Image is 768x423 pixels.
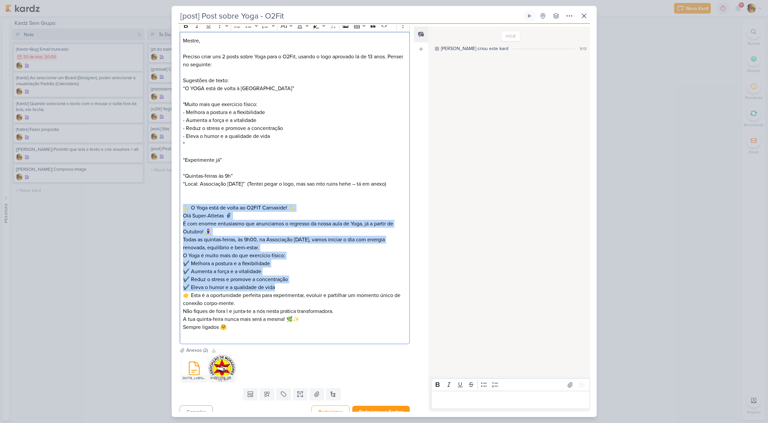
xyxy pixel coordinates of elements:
div: Editor editing area: main [180,32,410,344]
div: Editor editing area: main [431,391,590,409]
p: ✨ O Yoga está de volta ao O2FIT Carnaxide! ✨ [183,204,406,212]
p: " [183,140,406,148]
button: Cancelar [180,405,213,418]
p: 👉 Esta é a oportunidade perfeita para experimentar, evoluir e partilhar um momento único de conex... [183,291,406,307]
div: Editor toolbar [180,19,410,32]
button: Redesignar e Fechar [352,406,410,418]
p: Sugestões de texto: [183,77,406,85]
p: O Yoga é muito mais do que exercício físico: ✔️ Melhora a postura e a flexibilidade ✔️ Aumenta a ... [183,252,406,291]
div: 97072208_2027484544062254_524173543455425879_n.jpg [209,375,235,382]
p: É com enorme entusiasmo que anunciamos o regresso da nossa aula de Yoga, já a partir de Outubro! ... [183,220,406,236]
p: Olá Super-Atletas 🦸 [183,212,406,220]
div: Editor toolbar [431,378,590,391]
div: [PERSON_NAME] criou este kard [441,45,508,52]
p: “Experimente já” [183,156,406,164]
p: Sempre ligados 🤗 [183,323,406,331]
input: Kard Sem Título [178,10,522,22]
p: Preciso criar uns 2 posts sobre Yoga para o O2Fit, usando o logo aprovado lá de 13 anos. Pensei n... [183,53,406,69]
p: Mestre, [183,37,406,45]
p: "Muito mais que exercício físico: - Melhora a postura e a flexibilidade - Aumenta a força e a vit... [183,100,406,140]
p: “Quintas-feiras às 9h” “Local: Associação [DATE]” (Tentei pegar o logo, mas sao mto ruins hehe – ... [183,172,406,188]
button: Redesignar [311,405,350,418]
div: 9:13 [580,46,587,52]
img: San7CA4hLd0pePUKZ6kdbgjLzfWIio-metaOTcwNzIyMDhfMjAyNzQ4NDU0NDA2MjI1NF81MjQxNzM1NDM0NTU0MjU4Nzlfbi... [209,355,235,382]
p: Todas as quintas-feiras, às 9h00, na Associação [DATE], vamos iniciar o dia com energia renovada,... [183,236,406,252]
div: Anexos (2) [186,347,208,354]
p: “O YOGA está de volta à [GEOGRAPHIC_DATA]” [183,85,406,92]
p: Não fiques de fora l e junta-te a nós nesta prática transformadora. A tua quinta-feira nunca mais... [183,307,406,323]
div: Ligar relógio [527,13,532,19]
div: 3fd778_ca185ea4d9a34aeabf0dcf268f4ae363~mv2.avif [181,375,208,382]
